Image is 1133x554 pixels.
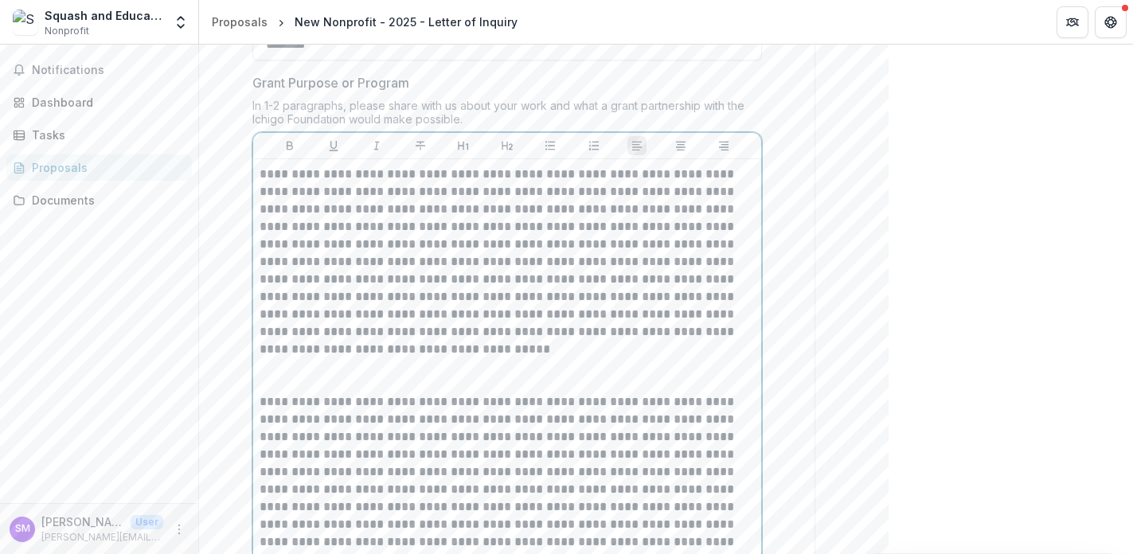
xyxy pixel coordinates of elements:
button: Heading 1 [454,136,473,155]
p: User [131,515,163,529]
p: [PERSON_NAME] [41,513,124,530]
a: Tasks [6,122,192,148]
a: Proposals [205,10,274,33]
button: More [170,520,189,539]
div: Dashboard [32,94,179,111]
button: Align Left [627,136,647,155]
a: Dashboard [6,89,192,115]
button: Align Right [714,136,733,155]
button: Italicize [367,136,386,155]
button: Bullet List [541,136,560,155]
div: Proposals [212,14,268,30]
div: New Nonprofit - 2025 - Letter of Inquiry [295,14,518,30]
button: Notifications [6,57,192,83]
div: Squash and Education Alliance [45,7,163,24]
button: Align Center [671,136,690,155]
a: Documents [6,187,192,213]
div: Sarah McConnell [15,524,30,534]
div: Documents [32,192,179,209]
span: Notifications [32,64,186,77]
img: Squash and Education Alliance [13,10,38,35]
div: In 1-2 paragraphs, please share with us about your work and what a grant partnership with the Ich... [252,99,762,132]
div: Tasks [32,127,179,143]
span: Nonprofit [45,24,89,38]
a: Proposals [6,154,192,181]
div: Proposals [32,159,179,176]
p: Grant Purpose or Program [252,73,409,92]
p: [PERSON_NAME][EMAIL_ADDRESS][PERSON_NAME][DOMAIN_NAME] [41,530,163,544]
button: Open entity switcher [170,6,192,38]
button: Bold [280,136,299,155]
button: Heading 2 [498,136,517,155]
button: Strike [411,136,430,155]
button: Ordered List [584,136,604,155]
nav: breadcrumb [205,10,524,33]
button: Get Help [1095,6,1127,38]
button: Underline [324,136,343,155]
button: Partners [1057,6,1088,38]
